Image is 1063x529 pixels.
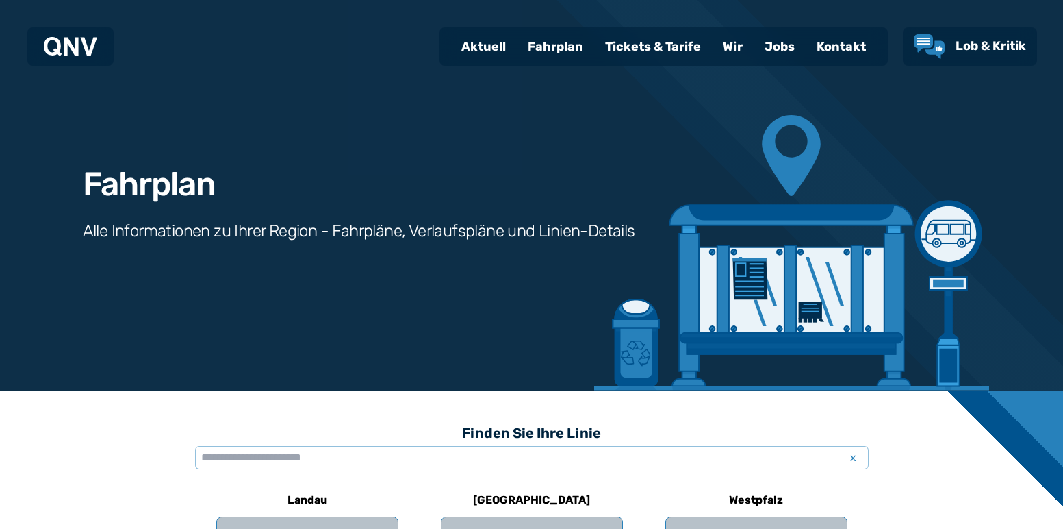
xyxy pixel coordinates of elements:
[468,489,595,511] h6: [GEOGRAPHIC_DATA]
[723,489,789,511] h6: Westpfalz
[450,29,517,64] a: Aktuell
[83,220,635,242] h3: Alle Informationen zu Ihrer Region - Fahrpläne, Verlaufspläne und Linien-Details
[754,29,806,64] a: Jobs
[44,33,97,60] a: QNV Logo
[282,489,333,511] h6: Landau
[195,418,869,448] h3: Finden Sie Ihre Linie
[844,450,863,466] span: x
[956,38,1026,53] span: Lob & Kritik
[712,29,754,64] a: Wir
[914,34,1026,59] a: Lob & Kritik
[44,37,97,56] img: QNV Logo
[517,29,594,64] a: Fahrplan
[83,168,216,201] h1: Fahrplan
[594,29,712,64] a: Tickets & Tarife
[806,29,877,64] a: Kontakt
